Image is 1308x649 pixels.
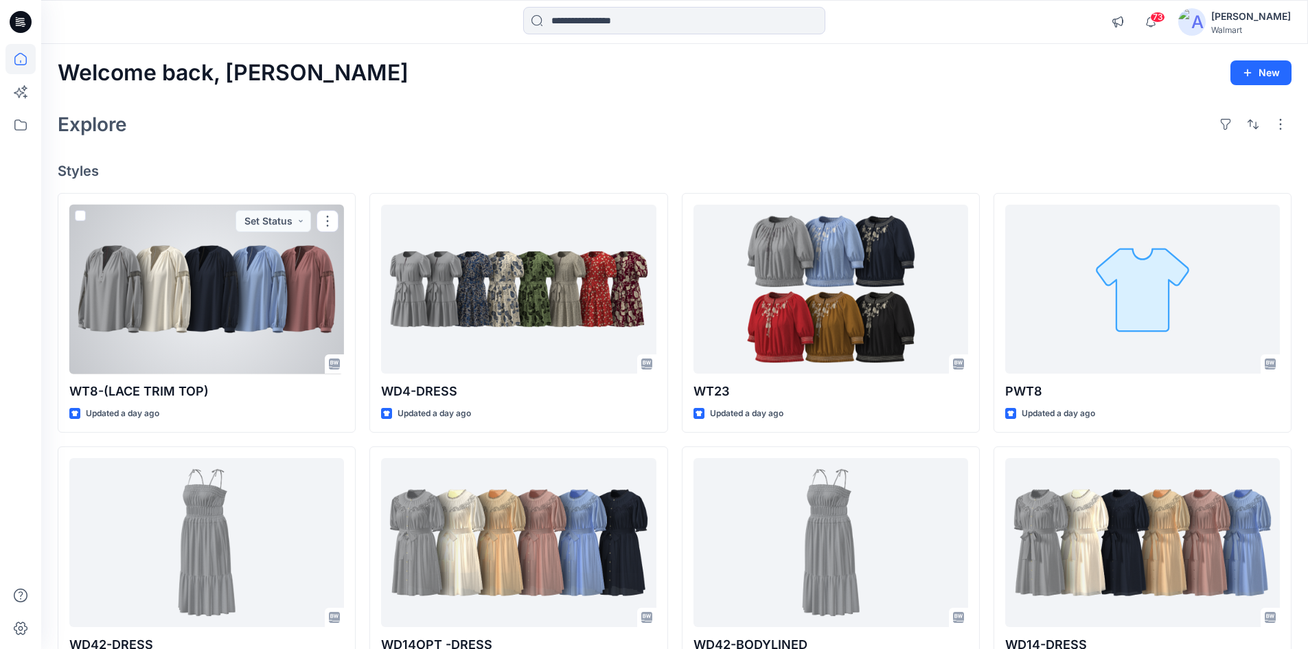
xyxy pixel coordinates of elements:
h4: Styles [58,163,1292,179]
p: WT23 [693,382,968,401]
a: WT23 [693,205,968,374]
p: Updated a day ago [86,407,159,421]
img: avatar [1178,8,1206,36]
p: WT8-(LACE TRIM TOP) [69,382,344,401]
p: Updated a day ago [1022,407,1095,421]
a: PWT8 [1005,205,1280,374]
a: WD42-DRESS [69,458,344,628]
a: WD14-DRESS [1005,458,1280,628]
p: Updated a day ago [398,407,471,421]
a: WT8-(LACE TRIM TOP) [69,205,344,374]
button: New [1230,60,1292,85]
p: PWT8 [1005,382,1280,401]
p: WD4-DRESS [381,382,656,401]
div: [PERSON_NAME] [1211,8,1291,25]
h2: Explore [58,113,127,135]
div: Walmart [1211,25,1291,35]
a: WD14OPT -DRESS [381,458,656,628]
span: 73 [1150,12,1165,23]
h2: Welcome back, [PERSON_NAME] [58,60,409,86]
a: WD42-BODYLINED [693,458,968,628]
p: Updated a day ago [710,407,783,421]
a: WD4-DRESS [381,205,656,374]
